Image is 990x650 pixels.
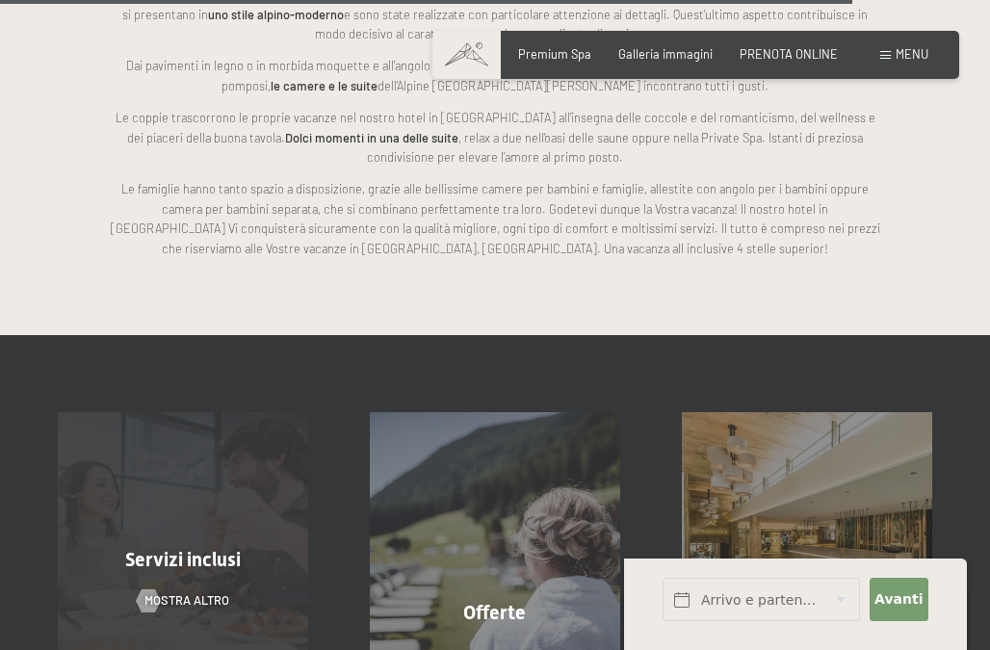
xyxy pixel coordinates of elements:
[144,592,229,610] span: mostra altro
[896,46,928,62] span: Menu
[208,7,344,22] strong: uno stile alpino-moderno
[125,548,241,571] span: Servizi inclusi
[870,578,929,621] button: Avanti
[518,46,591,62] a: Premium Spa
[463,601,526,624] span: Offerte
[285,130,458,145] strong: Dolci momenti in una delle suite
[110,108,880,167] p: Le coppie trascorrono le proprie vacanze nel nostro hotel in [GEOGRAPHIC_DATA] all’insegna delle ...
[110,56,880,95] p: Dai pavimenti in legno o in morbida moquette e all’angolo living per momenti avvolgenti, senza tr...
[618,46,713,62] a: Galleria immagini
[874,590,923,610] span: Avanti
[110,179,880,258] p: Le famiglie hanno tanto spazio a disposizione, grazie alle bellissime camere per bambini e famigl...
[740,46,838,62] a: PRENOTA ONLINE
[271,78,378,93] strong: le camere e le suite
